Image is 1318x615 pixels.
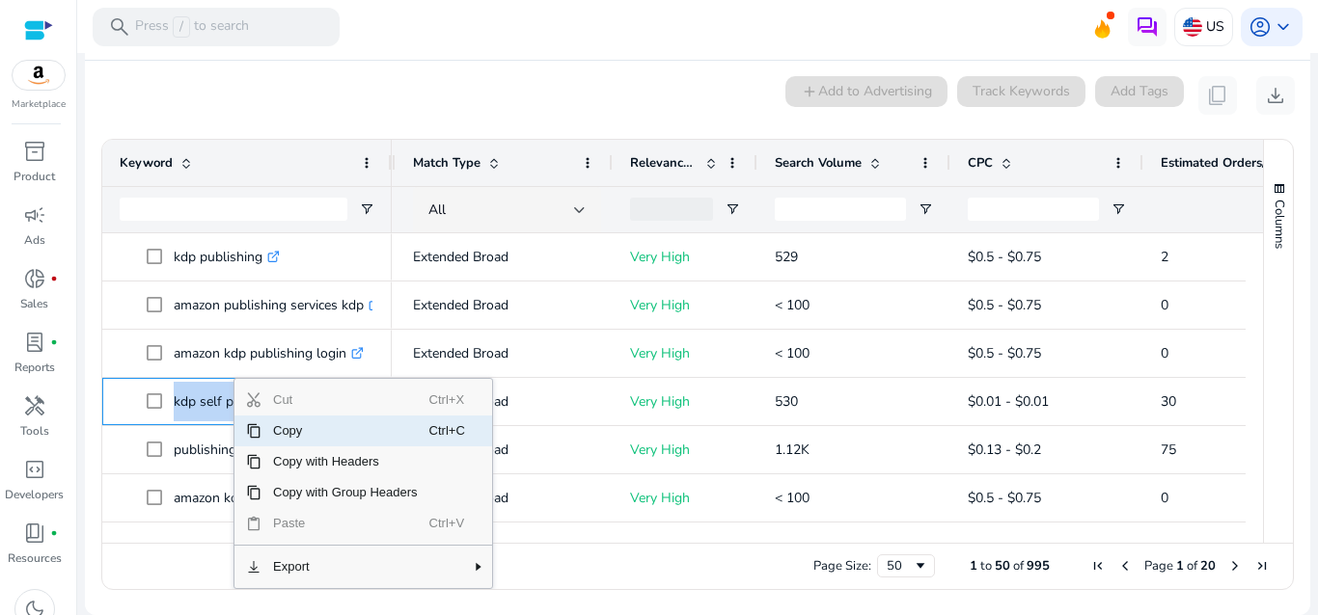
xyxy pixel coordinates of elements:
p: Product [14,168,55,185]
span: 75 [1161,441,1176,459]
span: campaign [23,203,46,227]
input: Keyword Filter Input [120,198,347,221]
button: download [1256,76,1295,115]
span: of [1187,557,1197,575]
span: inventory_2 [23,140,46,163]
button: Open Filter Menu [1111,201,1126,217]
p: amazon kdp self publishing sign in [174,478,399,518]
span: 0 [1161,344,1168,362]
p: Press to search [135,16,249,38]
p: kdp self publishing [174,382,306,421]
span: 0 [1161,489,1168,507]
p: amazon kdp publishing login [174,334,364,373]
p: Extended Broad [413,237,595,277]
p: Very High [630,382,740,421]
span: keyboard_arrow_down [1272,15,1295,39]
button: Open Filter Menu [918,201,933,217]
span: Relevance Score [630,154,698,172]
div: Context Menu [233,378,493,589]
span: < 100 [775,296,810,314]
div: 50 [887,557,913,575]
span: 0 [1161,296,1168,314]
span: download [1264,84,1287,107]
img: amazon.svg [13,61,65,90]
span: Keyword [120,154,173,172]
p: Extended Broad [413,478,595,518]
span: 2 [1161,248,1168,266]
span: All [428,201,446,219]
p: Sales [20,295,48,312]
span: 50 [995,557,1010,575]
p: Extended Broad [413,334,595,373]
span: book_4 [23,521,46,545]
span: 530 [775,392,798,411]
span: Cut [261,385,429,415]
button: Open Filter Menu [725,201,740,217]
span: < 100 [775,489,810,507]
span: fiber_manual_record [50,529,58,537]
span: Match Type [413,154,481,172]
span: Estimated Orders/Month [1161,154,1277,172]
span: Paste [261,508,429,539]
span: handyman [23,394,46,417]
span: < 100 [775,344,810,362]
div: Previous Page [1117,558,1133,574]
p: Reports [14,359,55,376]
span: / [173,16,190,38]
p: Extended Broad [413,382,595,421]
span: 20 [1200,557,1216,575]
p: Very High [630,334,740,373]
p: amazon publishing services kdp [174,285,381,325]
span: Search Volume [775,154,862,172]
p: Extended Broad [413,285,595,325]
p: Tools [20,422,49,440]
div: Last Page [1254,558,1270,574]
p: kdp publishing [174,237,280,277]
div: Next Page [1227,558,1243,574]
span: Copy with Headers [261,446,429,477]
p: Very High [630,285,740,325]
span: fiber_manual_record [50,338,58,346]
span: Ctrl+V [429,508,471,539]
span: Columns [1271,200,1288,249]
span: fiber_manual_record [50,275,58,282]
p: Marketplace [12,97,66,112]
span: of [1013,557,1024,575]
span: $0.01 - $0.01 [968,392,1049,411]
span: Copy with Group Headers [261,477,429,508]
span: lab_profile [23,331,46,354]
p: Very High [630,430,740,469]
span: to [980,557,992,575]
p: Very High [630,478,740,518]
span: 1.12K [775,441,810,459]
img: us.svg [1183,17,1202,37]
p: Ads [24,231,45,249]
div: First Page [1090,558,1106,574]
span: donut_small [23,267,46,290]
span: code_blocks [23,458,46,481]
span: 995 [1027,557,1050,575]
span: Copy [261,415,429,446]
p: Very High [630,237,740,277]
span: search [108,15,131,39]
span: $0.5 - $0.75 [968,296,1041,314]
span: $0.5 - $0.75 [968,489,1041,507]
input: Search Volume Filter Input [775,198,906,221]
span: $0.5 - $0.75 [968,248,1041,266]
span: Export [261,551,429,582]
p: Extended Broad [413,430,595,469]
span: CPC [968,154,993,172]
p: Resources [8,549,62,567]
span: 30 [1161,392,1176,411]
div: Page Size [877,554,935,577]
span: Page [1144,557,1173,575]
span: 1 [1176,557,1184,575]
span: Ctrl+X [429,385,471,415]
p: publishing a book [174,430,298,469]
span: account_circle [1249,15,1272,39]
span: $0.5 - $0.75 [968,344,1041,362]
span: Ctrl+C [429,415,471,446]
span: $0.13 - $0.2 [968,441,1041,459]
button: Open Filter Menu [359,201,374,217]
input: CPC Filter Input [968,198,1099,221]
